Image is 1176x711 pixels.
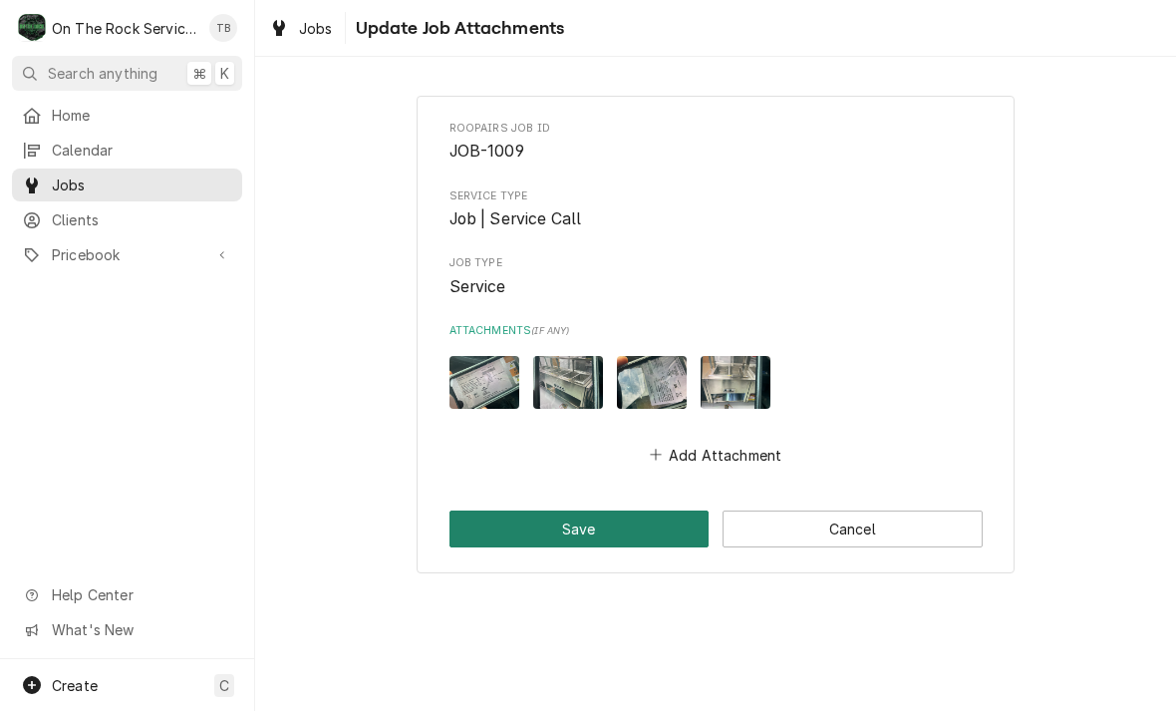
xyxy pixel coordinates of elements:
[449,209,582,228] span: Job | Service Call
[299,18,333,39] span: Jobs
[12,99,242,132] a: Home
[209,14,237,42] div: TB
[531,325,569,336] span: ( if any )
[449,188,983,231] div: Service Type
[12,578,242,611] a: Go to Help Center
[219,675,229,696] span: C
[449,142,524,161] span: JOB-1009
[449,511,710,547] button: Save
[48,63,157,84] span: Search anything
[449,323,983,339] label: Attachments
[449,255,983,271] span: Job Type
[449,121,983,137] span: Roopairs Job ID
[18,14,46,42] div: On The Rock Services's Avatar
[449,255,983,298] div: Job Type
[52,244,202,265] span: Pricebook
[261,12,341,45] a: Jobs
[52,209,232,230] span: Clients
[449,356,519,409] img: cqiWv48PRwCfg9tPDADy
[417,96,1015,573] div: Job Pause
[12,134,242,167] a: Calendar
[449,277,506,296] span: Service
[12,56,242,91] button: Search anything⌘K
[701,356,770,409] img: 0egeJF2yQjGeFi8vytVz
[617,356,687,409] img: 8wrCcacRRGCgnt78TTcY
[12,203,242,236] a: Clients
[449,188,983,204] span: Service Type
[646,441,785,469] button: Add Attachment
[209,14,237,42] div: Todd Brady's Avatar
[12,169,242,201] a: Jobs
[449,275,983,299] span: Job Type
[449,140,983,164] span: Roopairs Job ID
[52,18,198,39] div: On The Rock Services
[52,677,98,694] span: Create
[52,105,232,126] span: Home
[533,356,603,409] img: LQGykzj3SabW6aBTUa0x
[18,14,46,42] div: O
[52,175,232,195] span: Jobs
[12,613,242,646] a: Go to What's New
[449,121,983,164] div: Roopairs Job ID
[52,584,230,605] span: Help Center
[449,121,983,469] div: Job Pause Form
[192,63,206,84] span: ⌘
[449,511,983,547] div: Button Group Row
[449,511,983,547] div: Button Group
[220,63,229,84] span: K
[52,140,232,161] span: Calendar
[723,511,983,547] button: Cancel
[52,619,230,640] span: What's New
[449,323,983,469] div: Attachments
[12,238,242,271] a: Go to Pricebook
[449,207,983,231] span: Service Type
[350,15,565,42] span: Update Job Attachments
